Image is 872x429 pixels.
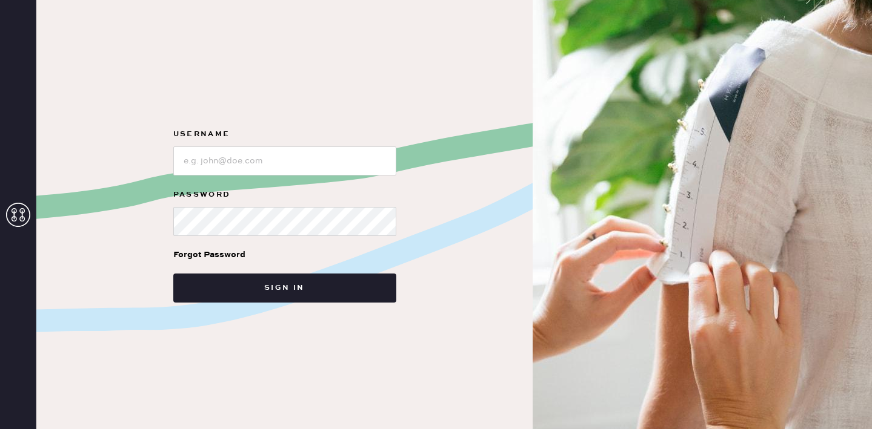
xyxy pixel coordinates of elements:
[173,146,396,175] input: e.g. john@doe.com
[173,188,396,202] label: Password
[173,273,396,303] button: Sign in
[173,236,245,273] a: Forgot Password
[173,127,396,142] label: Username
[173,248,245,261] div: Forgot Password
